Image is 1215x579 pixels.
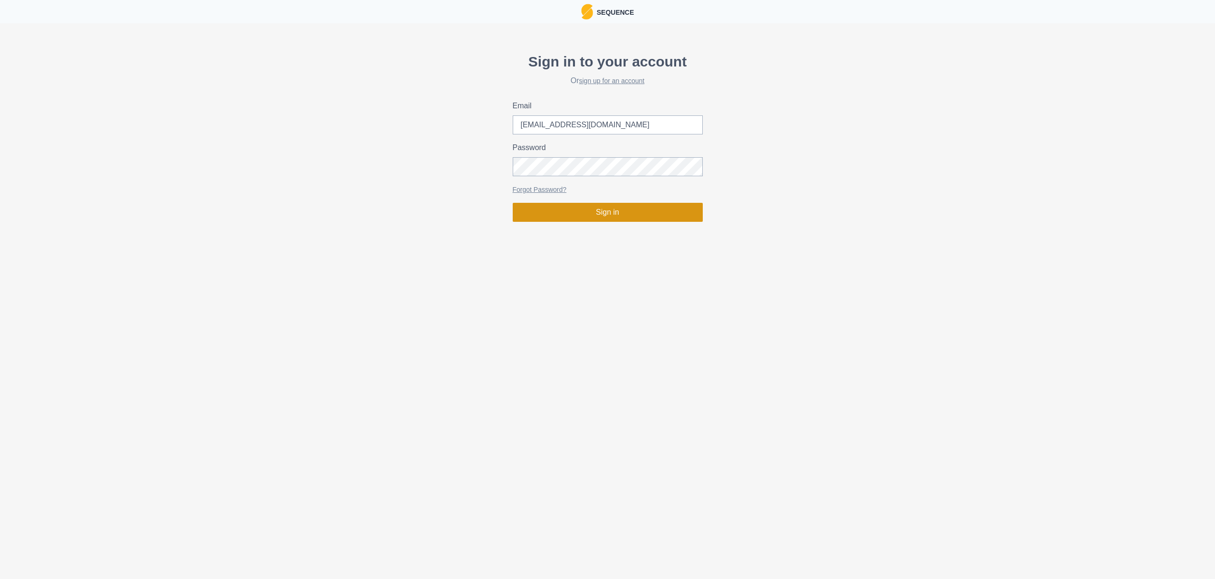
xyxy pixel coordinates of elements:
[581,4,634,19] a: LogoSequence
[513,142,697,153] label: Password
[513,76,703,85] h2: Or
[581,4,593,19] img: Logo
[513,51,703,72] p: Sign in to your account
[513,203,703,222] button: Sign in
[579,77,645,85] a: sign up for an account
[513,100,697,112] label: Email
[513,186,567,193] a: Forgot Password?
[593,6,634,18] p: Sequence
